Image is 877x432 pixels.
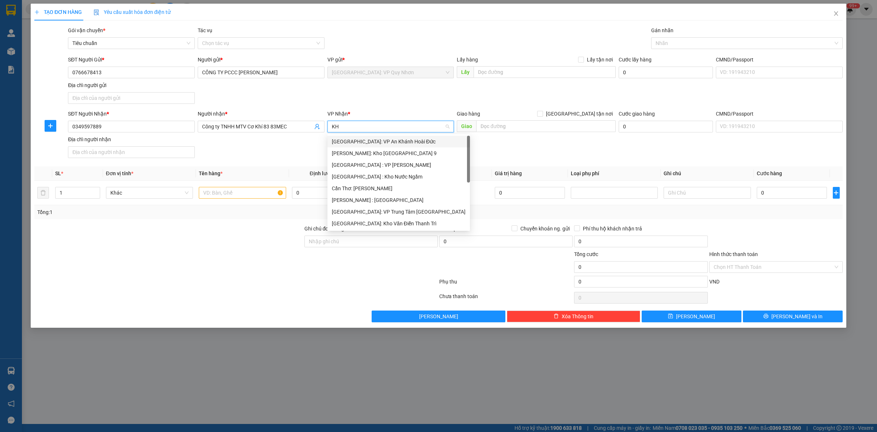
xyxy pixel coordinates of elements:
[584,56,616,64] span: Lấy tận nơi
[763,313,768,319] span: printer
[554,313,559,319] span: delete
[495,170,522,176] span: Giá trị hàng
[45,120,56,132] button: plus
[68,92,195,104] input: Địa chỉ của người gửi
[332,149,466,157] div: [PERSON_NAME]: Kho [GEOGRAPHIC_DATA] 9
[476,120,616,132] input: Dọc đường
[771,312,823,320] span: [PERSON_NAME] và In
[332,219,466,228] div: [GEOGRAPHIC_DATA]: Kho Văn Điển Thanh Trì
[327,147,470,159] div: Hồ Chí Minh: Kho Thủ Đức & Quận 9
[94,9,171,15] span: Yêu cầu xuất hóa đơn điện tử
[833,11,839,16] span: close
[457,111,480,117] span: Giao hàng
[580,225,645,233] span: Phí thu hộ khách nhận trả
[507,311,640,322] button: deleteXóa Thông tin
[619,111,655,117] label: Cước giao hàng
[642,311,741,322] button: save[PERSON_NAME]
[37,187,49,199] button: delete
[833,187,840,199] button: plus
[199,187,286,199] input: VD: Bàn, Ghế
[676,312,715,320] span: [PERSON_NAME]
[68,27,105,33] span: Gói vận chuyển
[110,187,189,198] span: Khác
[457,66,474,78] span: Lấy
[372,311,505,322] button: [PERSON_NAME]
[68,56,195,64] div: SĐT Người Gửi
[543,110,616,118] span: [GEOGRAPHIC_DATA] tận nơi
[457,57,478,63] span: Lấy hàng
[304,226,345,232] label: Ghi chú đơn hàng
[438,278,573,290] div: Phụ thu
[664,187,751,199] input: Ghi Chú
[574,251,598,257] span: Tổng cước
[619,67,713,78] input: Cước lấy hàng
[833,190,839,196] span: plus
[474,66,616,78] input: Dọc đường
[310,170,336,176] span: Định lượng
[568,166,661,181] th: Loại phụ phí
[72,38,190,49] span: Tiêu chuẩn
[327,111,348,117] span: VP Nhận
[668,313,673,319] span: save
[327,171,470,183] div: Hà Nội : Kho Nước Ngầm
[314,124,320,129] span: user-add
[709,279,720,285] span: VND
[37,208,338,216] div: Tổng: 1
[332,67,450,78] span: Bình Định: VP Quy Nhơn
[94,10,99,15] img: icon
[327,206,470,218] div: Khánh Hòa: VP Trung Tâm TP Nha Trang
[332,138,466,146] div: [GEOGRAPHIC_DATA]: VP An Khánh Hoài Đức
[68,110,195,118] div: SĐT Người Nhận
[68,135,195,143] div: Địa chỉ người nhận
[619,57,652,63] label: Cước lấy hàng
[332,184,466,192] div: Cần Thơ: [PERSON_NAME]
[716,110,843,118] div: CMND/Passport
[106,170,133,176] span: Đơn vị tính
[198,110,324,118] div: Người nhận
[327,218,470,229] div: Hà Nội: Kho Văn Điển Thanh Trì
[419,312,458,320] span: [PERSON_NAME]
[198,56,324,64] div: Người gửi
[55,170,61,176] span: SL
[743,311,843,322] button: printer[PERSON_NAME] và In
[757,170,782,176] span: Cước hàng
[332,161,466,169] div: [GEOGRAPHIC_DATA] : VP [PERSON_NAME]
[304,236,438,247] input: Ghi chú đơn hàng
[198,27,212,33] label: Tác vụ
[619,121,713,132] input: Cước giao hàng
[34,9,82,15] span: TẠO ĐƠN HÀNG
[517,225,573,233] span: Chuyển khoản ng. gửi
[709,251,758,257] label: Hình thức thanh toán
[716,56,843,64] div: CMND/Passport
[68,81,195,89] div: Địa chỉ người gửi
[438,292,573,305] div: Chưa thanh toán
[439,226,456,232] span: Thu Hộ
[332,208,466,216] div: [GEOGRAPHIC_DATA]: VP Trung Tâm [GEOGRAPHIC_DATA]
[45,123,56,129] span: plus
[327,56,454,64] div: VP gửi
[332,196,466,204] div: [PERSON_NAME] : [GEOGRAPHIC_DATA]
[457,120,476,132] span: Giao
[327,194,470,206] div: Hồ Chí Minh : Kho Quận 12
[332,173,466,181] div: [GEOGRAPHIC_DATA] : Kho Nước Ngầm
[651,27,673,33] label: Gán nhãn
[34,10,39,15] span: plus
[826,4,846,24] button: Close
[327,183,470,194] div: Cần Thơ: Kho Ninh Kiều
[199,170,223,176] span: Tên hàng
[327,136,470,147] div: Hà Nội: VP An Khánh Hoài Đức
[562,312,593,320] span: Xóa Thông tin
[327,159,470,171] div: Đà Nẵng : VP Thanh Khê
[68,146,195,158] input: Địa chỉ của người nhận
[661,166,753,181] th: Ghi chú
[495,187,565,199] input: 0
